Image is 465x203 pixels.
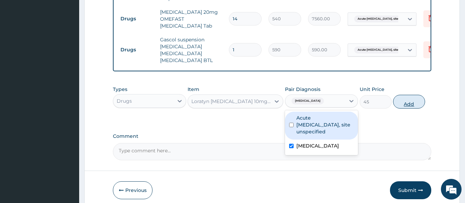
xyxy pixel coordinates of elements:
button: Add [393,95,425,109]
td: [MEDICAL_DATA] 20mg OMEFAST [MEDICAL_DATA] Tab [157,5,225,33]
textarea: Type your message and hit 'Enter' [3,132,131,156]
label: Item [188,86,199,93]
label: Types [113,87,127,92]
span: Acute [MEDICAL_DATA], site unspe... [354,16,413,22]
label: Comment [113,133,432,139]
div: Minimize live chat window [113,3,129,20]
div: Loratyn [MEDICAL_DATA] 10mg [MEDICAL_DATA] Tab [191,98,271,105]
button: Previous [113,181,152,199]
label: Pair Diagnosis [285,86,320,93]
td: Drugs [117,43,157,56]
span: Acute [MEDICAL_DATA], site unspe... [354,47,413,53]
label: Acute [MEDICAL_DATA], site unspecified [296,114,354,135]
div: Drugs [117,98,132,104]
img: d_794563401_company_1708531726252_794563401 [13,34,28,52]
span: [MEDICAL_DATA] [292,98,324,104]
div: Chat with us now [36,39,116,48]
td: Gascol suspension [MEDICAL_DATA] [MEDICAL_DATA] [MEDICAL_DATA] BTL [157,33,225,67]
label: [MEDICAL_DATA] [296,142,339,149]
span: We're online! [40,59,95,129]
td: Drugs [117,12,157,25]
button: Submit [390,181,431,199]
label: Unit Price [360,86,384,93]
